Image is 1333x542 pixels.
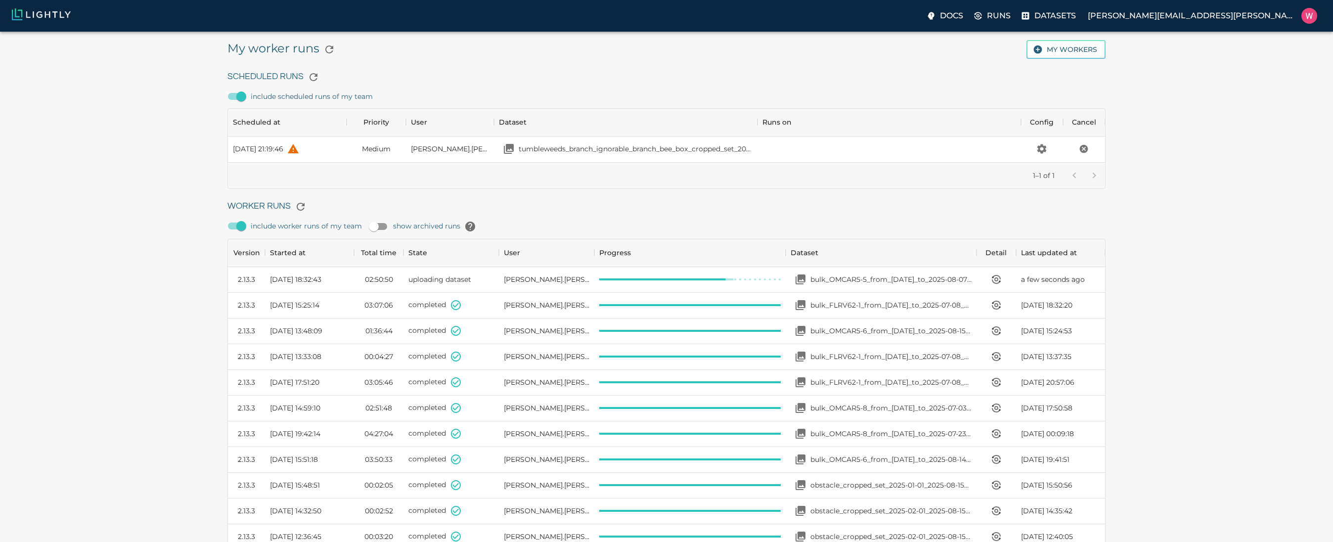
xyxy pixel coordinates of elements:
button: My workers [1026,40,1106,59]
button: Open your dataset tumbleweeds_branch_ignorable_branch_bee_box_cropped_set_2025-08-01_2025-08-20_0... [499,139,519,159]
button: help [283,139,303,159]
div: [DATE] 21:19:46 [233,144,283,154]
button: State set to COMPLETED [446,372,466,392]
time: 04:27:04 [364,429,393,439]
p: bulk_FLRV62-1_from_[DATE]_to_2025-07-08_2025-08-19_20-32-19 [810,352,972,361]
a: Open your dataset bulk_FLRV62-1_from_2025-07-07_to_2025-07-08_2025-08-18_21-31-58bulk_FLRV62-1_fr... [791,372,972,392]
p: bulk_OMCAR5-5_from_[DATE]_to_2025-08-07_2025-08-20_00-04-17 [810,274,972,284]
button: help [460,217,480,236]
div: Progress [594,239,785,267]
p: bulk_OMCAR5-8_from_[DATE]_to_2025-07-23_2025-08-15_21-51-33 [810,429,972,439]
button: State set to COMPLETED [446,295,466,315]
span: uploading dataset [408,275,471,284]
span: completed [408,352,446,361]
time: 03:05:46 [364,377,393,387]
time: 03:50:33 [365,454,393,464]
span: completed [408,377,446,386]
span: [DATE] 14:35:42 [1021,506,1072,516]
div: Runs on [757,108,1021,136]
span: William Maio (Bonsairobotics) [504,377,589,387]
p: bulk_OMCAR5-6_from_[DATE]_to_2025-08-15_2025-08-19_20-35-38 [810,326,972,336]
button: Open your dataset bulk_FLRV62-1_from_2025-07-07_to_2025-07-08_2025-08-18_21-31-58 [791,372,810,392]
span: [DATE] 18:32:20 [1021,300,1072,310]
button: State set to COMPLETED [446,398,466,418]
time: a few seconds ago [1021,274,1085,284]
h6: Worker Runs [227,197,1106,217]
div: 2.13.3 [238,403,255,413]
span: completed [408,300,446,309]
div: User [406,108,494,136]
span: William Maio (Bonsairobotics) [411,144,489,154]
p: tumbleweeds_branch_ignorable_branch_bee_box_cropped_set_2025-08-01_2025-08-20_04-12-37 [519,144,753,154]
a: Open your dataset bulk_FLRV62-1_from_2025-07-07_to_2025-07-08_2025-08-19_20-32-19bulk_FLRV62-1_fr... [791,347,972,366]
button: View worker run detail [986,321,1006,341]
button: View worker run detail [986,270,1006,289]
div: Started at [265,239,354,267]
h6: Scheduled Runs [227,67,1106,87]
span: [DATE] 14:59:10 [270,403,320,413]
div: State [403,239,499,267]
span: [DATE] 15:48:51 [270,480,320,490]
span: William Maio (Bonsairobotics) [504,300,589,310]
span: [DATE] 17:50:58 [1021,403,1072,413]
div: 2.13.3 [238,429,255,439]
time: 00:03:20 [364,532,393,542]
button: Open your dataset bulk_OMCAR5-8_from_2025-07-22_to_2025-07-23_2025-08-15_21-51-33 [791,424,810,444]
span: include scheduled runs of my team [251,91,373,101]
span: William Maio (Bonsairobotics) [504,532,589,542]
button: Open your dataset bulk_OMCAR5-6_from_2025-08-15_to_2025-08-15_2025-08-19_20-35-38 [791,321,810,341]
span: completed [408,480,446,489]
div: Cancel [1072,108,1096,136]
div: Dataset [494,108,757,136]
span: William Maio (Bonsairobotics) [504,454,589,464]
span: [DATE] 00:09:18 [1021,429,1074,439]
div: 2.13.3 [238,300,255,310]
p: [PERSON_NAME][EMAIL_ADDRESS][PERSON_NAME] [1088,10,1297,22]
div: Progress [599,239,631,267]
a: Open your dataset bulk_OMCAR5-6_from_2025-08-10_to_2025-08-14_2025-08-15_21-44-01bulk_OMCAR5-6_fr... [791,450,972,469]
a: Open your dataset obstacle_cropped_set_2025-01-01_2025-08-15_21-33-00obstacle_cropped_set_2025-01... [791,475,972,495]
div: 2.13.3 [238,454,255,464]
span: [DATE] 13:48:09 [270,326,322,336]
p: obstacle_cropped_set_2025-01-01_2025-08-15_21-33-00 [810,480,972,490]
button: Open your dataset bulk_OMCAR5-6_from_2025-08-10_to_2025-08-14_2025-08-15_21-44-01 [791,450,810,469]
a: Open your dataset bulk_OMCAR5-8_from_2025-07-03_to_2025-07-03_2025-08-18_21-24-17bulk_OMCAR5-8_fr... [791,398,972,418]
div: 2.13.3 [238,532,255,542]
a: Open your dataset tumbleweeds_branch_ignorable_branch_bee_box_cropped_set_2025-08-01_2025-08-20_0... [499,139,753,159]
button: Open your dataset bulk_FLRV62-1_from_2025-07-07_to_2025-07-08_2025-08-19_20-32-19 [791,347,810,366]
button: View worker run detail [986,347,1006,366]
span: include worker runs of my team [251,221,362,231]
button: View worker run detail [986,398,1006,418]
div: Dataset [499,108,527,136]
button: State set to COMPLETED [446,450,466,469]
div: Priority [347,108,406,136]
button: View worker run detail [986,501,1006,521]
a: Open your dataset bulk_OMCAR5-5_from_2025-08-07_to_2025-08-07_2025-08-20_00-04-17bulk_OMCAR5-5_fr... [791,270,972,289]
div: 2.13.3 [238,352,255,361]
button: Cancel the scheduled run [1075,140,1093,158]
button: View worker run detail [986,475,1006,495]
span: [DATE] 18:32:43 [270,274,321,284]
button: Open your dataset bulk_OMCAR5-8_from_2025-07-03_to_2025-07-03_2025-08-18_21-24-17 [791,398,810,418]
button: State set to COMPLETED [446,475,466,495]
a: Open your dataset bulk_FLRV62-1_from_2025-07-07_to_2025-07-08_2025-08-19_20-35-57bulk_FLRV62-1_fr... [791,295,972,315]
time: 02:50:50 [365,274,393,284]
span: Medium [362,144,391,154]
img: Lightly [12,8,71,20]
label: Docs [924,7,967,25]
button: State set to COMPLETED [446,321,466,341]
button: View worker run detail [986,450,1006,469]
div: Config [1030,108,1054,136]
a: Open your dataset bulk_OMCAR5-8_from_2025-07-22_to_2025-07-23_2025-08-15_21-51-33bulk_OMCAR5-8_fr... [791,424,972,444]
p: bulk_FLRV62-1_from_[DATE]_to_2025-07-08_2025-08-19_20-35-57 [810,300,972,310]
span: [DATE] 17:51:20 [270,377,319,387]
span: William Maio (Bonsairobotics) [504,403,589,413]
div: Version [228,239,265,267]
button: View worker run detail [986,372,1006,392]
span: show archived runs [393,217,480,236]
span: William Maio (Bonsairobotics) [504,429,589,439]
button: View worker run detail [986,424,1006,444]
button: Open your dataset obstacle_cropped_set_2025-02-01_2025-08-15_19-46-58 [791,501,810,521]
a: Runs [971,7,1015,25]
